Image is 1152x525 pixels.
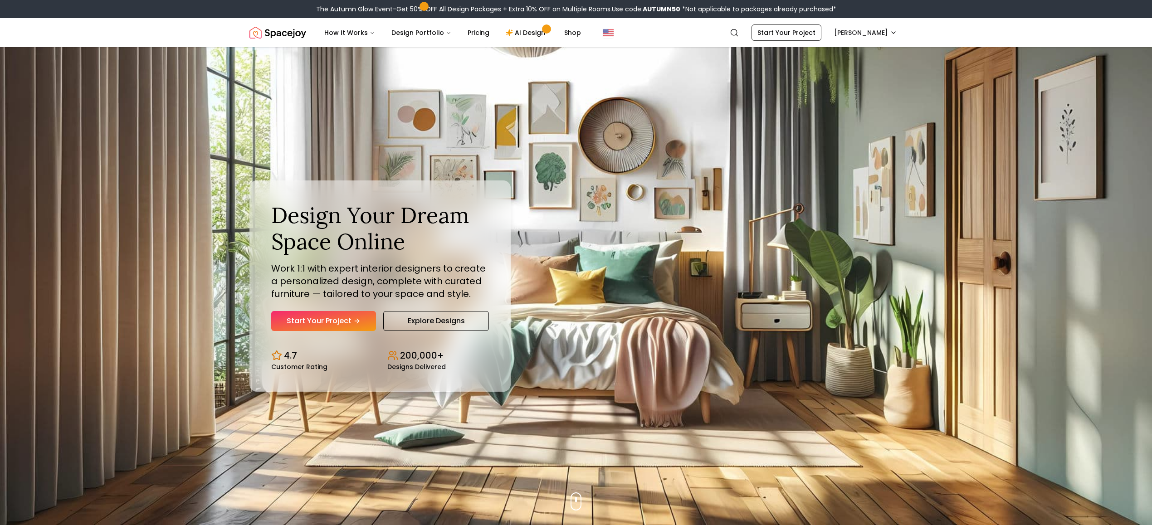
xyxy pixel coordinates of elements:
[612,5,680,14] span: Use code:
[316,5,836,14] div: The Autumn Glow Event-Get 50% OFF All Design Packages + Extra 10% OFF on Multiple Rooms.
[271,311,376,331] a: Start Your Project
[460,24,497,42] a: Pricing
[557,24,588,42] a: Shop
[752,24,821,41] a: Start Your Project
[249,18,903,47] nav: Global
[384,24,459,42] button: Design Portfolio
[400,349,444,362] p: 200,000+
[271,364,327,370] small: Customer Rating
[249,24,306,42] img: Spacejoy Logo
[680,5,836,14] span: *Not applicable to packages already purchased*
[249,24,306,42] a: Spacejoy
[317,24,588,42] nav: Main
[271,202,489,254] h1: Design Your Dream Space Online
[271,262,489,300] p: Work 1:1 with expert interior designers to create a personalized design, complete with curated fu...
[498,24,555,42] a: AI Design
[603,27,614,38] img: United States
[284,349,297,362] p: 4.7
[643,5,680,14] b: AUTUMN50
[387,364,446,370] small: Designs Delivered
[383,311,489,331] a: Explore Designs
[271,342,489,370] div: Design stats
[829,24,903,41] button: [PERSON_NAME]
[317,24,382,42] button: How It Works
